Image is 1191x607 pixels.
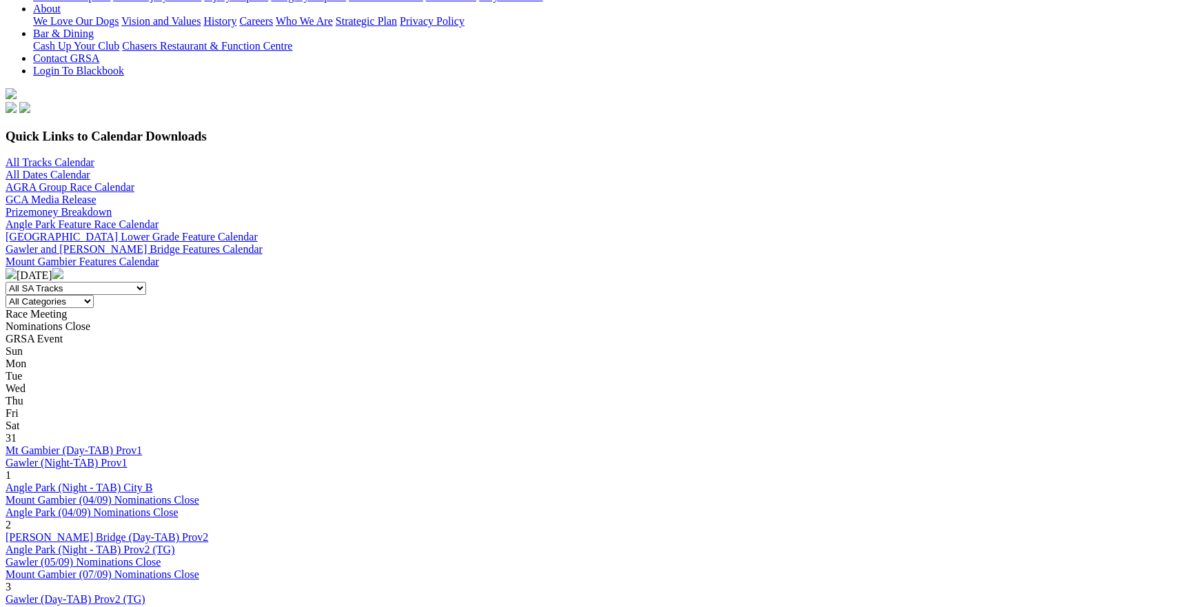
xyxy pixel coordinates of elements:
a: Mount Gambier (04/09) Nominations Close [6,494,199,506]
a: Angle Park Feature Race Calendar [6,218,159,230]
a: Who We Are [276,15,333,27]
a: Cash Up Your Club [33,40,119,52]
a: Careers [239,15,273,27]
a: Bar & Dining [33,28,94,39]
a: Mt Gambier (Day-TAB) Prov1 [6,444,142,456]
a: [PERSON_NAME] Bridge (Day-TAB) Prov2 [6,531,208,543]
a: GCA Media Release [6,194,96,205]
a: Angle Park (Night - TAB) Prov2 (TG) [6,544,175,555]
div: Race Meeting [6,308,1185,320]
img: chevron-left-pager-white.svg [6,268,17,279]
a: Prizemoney Breakdown [6,206,112,218]
div: Thu [6,395,1185,407]
img: chevron-right-pager-white.svg [52,268,63,279]
span: 2 [6,519,11,531]
img: logo-grsa-white.png [6,88,17,99]
span: 3 [6,581,11,593]
a: About [33,3,61,14]
span: 1 [6,469,11,481]
a: Mount Gambier Features Calendar [6,256,159,267]
a: Gawler and [PERSON_NAME] Bridge Features Calendar [6,243,263,255]
a: We Love Our Dogs [33,15,119,27]
div: Sun [6,345,1185,358]
span: 31 [6,432,17,444]
img: facebook.svg [6,102,17,113]
a: Chasers Restaurant & Function Centre [122,40,292,52]
div: Sat [6,420,1185,432]
div: Nominations Close [6,320,1185,333]
div: Bar & Dining [33,40,1185,52]
a: Angle Park (Night - TAB) City B [6,482,153,493]
a: Gawler (Day-TAB) Prov2 (TG) [6,593,145,605]
div: [DATE] [6,268,1185,282]
a: All Dates Calendar [6,169,90,181]
div: Fri [6,407,1185,420]
a: Login To Blackbook [33,65,124,76]
div: About [33,15,1185,28]
a: AGRA Group Race Calendar [6,181,134,193]
a: Angle Park (04/09) Nominations Close [6,506,179,518]
img: twitter.svg [19,102,30,113]
a: [GEOGRAPHIC_DATA] Lower Grade Feature Calendar [6,231,258,243]
a: Privacy Policy [400,15,465,27]
a: Gawler (05/09) Nominations Close [6,556,161,568]
div: Mon [6,358,1185,370]
a: Strategic Plan [336,15,397,27]
a: Vision and Values [121,15,201,27]
a: Mount Gambier (07/09) Nominations Close [6,568,199,580]
div: Wed [6,382,1185,395]
h3: Quick Links to Calendar Downloads [6,129,1185,144]
a: History [203,15,236,27]
a: Gawler (Night-TAB) Prov1 [6,457,127,469]
div: Tue [6,370,1185,382]
div: GRSA Event [6,333,1185,345]
a: All Tracks Calendar [6,156,94,168]
a: Contact GRSA [33,52,99,64]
